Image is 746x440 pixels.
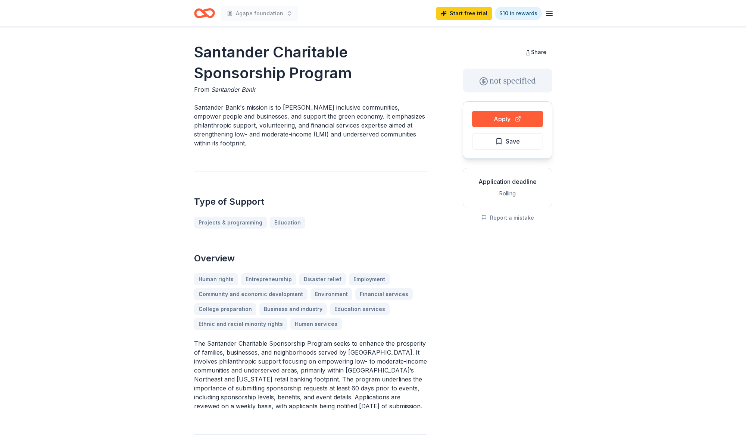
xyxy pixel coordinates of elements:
p: The Santander Charitable Sponsorship Program seeks to enhance the prosperity of families, busines... [194,339,427,411]
button: Save [472,133,543,150]
div: not specified [463,69,552,92]
a: Projects & programming [194,217,267,229]
h2: Type of Support [194,196,427,208]
span: Save [506,136,520,146]
h2: Overview [194,252,427,264]
div: Rolling [469,189,546,198]
button: Apply [472,111,543,127]
div: Application deadline [469,177,546,186]
span: Santander Bank [211,86,255,93]
div: From [194,85,427,94]
h1: Santander Charitable Sponsorship Program [194,42,427,84]
button: Agape foundation [221,6,298,21]
p: Santander Bank's mission is to [PERSON_NAME] inclusive communities, empower people and businesses... [194,103,427,148]
button: Report a mistake [481,213,534,222]
a: Education [270,217,305,229]
span: Agape foundation [236,9,283,18]
span: Share [531,49,546,55]
button: Share [519,45,552,60]
a: $10 in rewards [495,7,542,20]
a: Home [194,4,215,22]
a: Start free trial [436,7,492,20]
